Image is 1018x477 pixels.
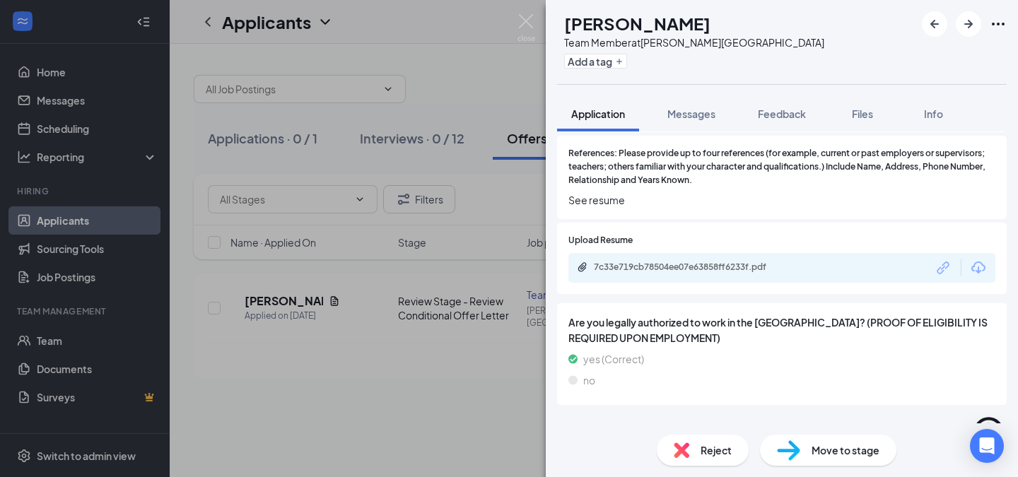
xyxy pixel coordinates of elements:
[812,442,879,458] span: Move to stage
[568,314,995,346] span: Are you legally authorized to work in the [GEOGRAPHIC_DATA]? (PROOF OF ELIGIBILITY IS REQUIRED UP...
[922,11,947,37] button: ArrowLeftNew
[583,351,644,367] span: yes (Correct)
[568,192,995,208] span: See resume
[960,16,977,33] svg: ArrowRight
[970,429,1004,463] div: Open Intercom Messenger
[564,54,627,69] button: PlusAdd a tag
[583,372,595,388] span: no
[594,261,792,273] div: 7c33e719cb78504ee07e63858ff6233f.pdf
[990,16,1007,33] svg: Ellipses
[577,261,588,273] svg: Paperclip
[667,107,715,120] span: Messages
[564,35,824,49] div: Team Member at [PERSON_NAME][GEOGRAPHIC_DATA]
[924,107,943,120] span: Info
[926,16,943,33] svg: ArrowLeftNew
[970,259,987,276] svg: Download
[701,442,732,458] span: Reject
[615,57,624,66] svg: Plus
[758,107,806,120] span: Feedback
[956,11,981,37] button: ArrowRight
[564,11,710,35] h1: [PERSON_NAME]
[568,234,633,247] span: Upload Resume
[971,414,1007,450] svg: Clock
[935,259,953,277] svg: Link
[568,147,995,187] span: References: Please provide up to four references (for example, current or past employers or super...
[852,107,873,120] span: Files
[577,261,806,275] a: Paperclip7c33e719cb78504ee07e63858ff6233f.pdf
[571,107,625,120] span: Application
